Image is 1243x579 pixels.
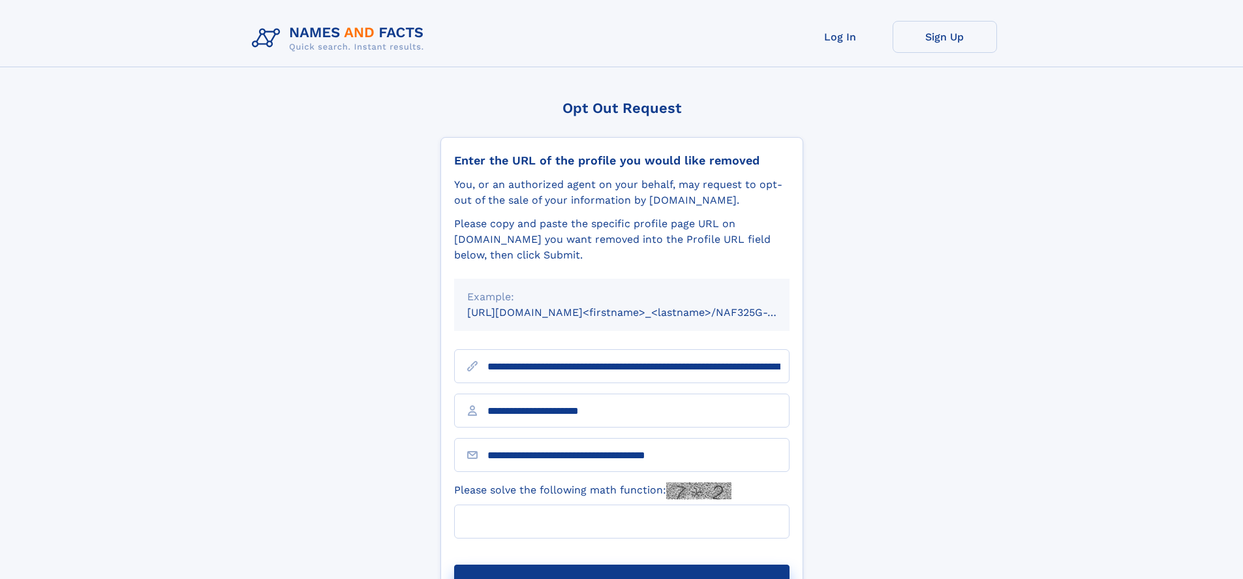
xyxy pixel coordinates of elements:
div: Please copy and paste the specific profile page URL on [DOMAIN_NAME] you want removed into the Pr... [454,216,790,263]
div: Example: [467,289,776,305]
div: Enter the URL of the profile you would like removed [454,153,790,168]
label: Please solve the following math function: [454,482,731,499]
a: Log In [788,21,893,53]
div: You, or an authorized agent on your behalf, may request to opt-out of the sale of your informatio... [454,177,790,208]
small: [URL][DOMAIN_NAME]<firstname>_<lastname>/NAF325G-xxxxxxxx [467,306,814,319]
img: Logo Names and Facts [247,21,435,56]
div: Opt Out Request [440,100,803,116]
a: Sign Up [893,21,997,53]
